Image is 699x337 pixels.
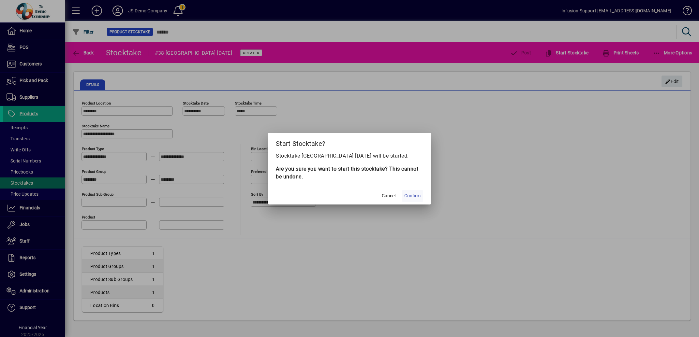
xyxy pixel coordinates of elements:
[276,166,418,180] b: Are you sure you want to start this stocktake? This cannot be undone.
[378,190,399,202] button: Cancel
[268,133,431,152] h2: Start Stocktake?
[402,190,423,202] button: Confirm
[276,152,423,160] p: Stocktake [GEOGRAPHIC_DATA] [DATE] will be started.
[382,192,395,199] span: Cancel
[404,192,421,199] span: Confirm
